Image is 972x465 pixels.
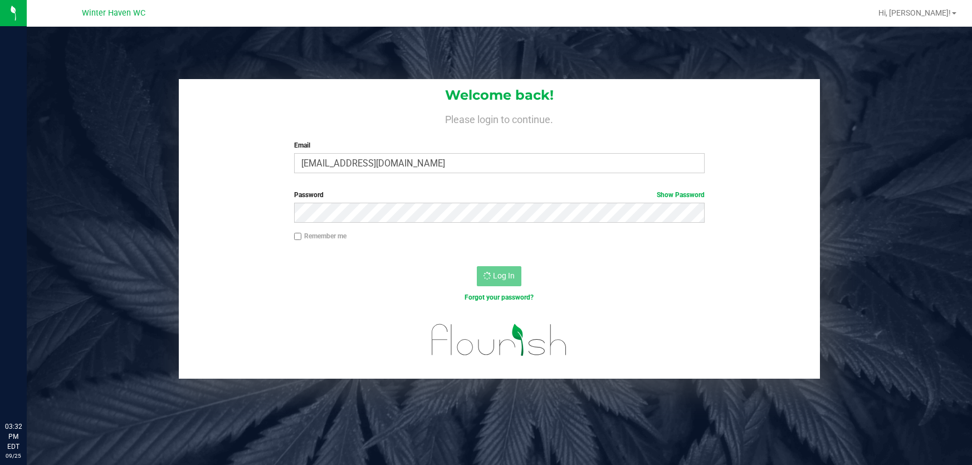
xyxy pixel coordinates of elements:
span: Log In [493,271,515,280]
a: Forgot your password? [465,293,534,301]
label: Email [294,140,705,150]
a: Show Password [657,191,705,199]
p: 03:32 PM EDT [5,422,22,452]
label: Remember me [294,231,346,241]
span: Winter Haven WC [82,8,145,18]
button: Log In [477,266,521,286]
img: flourish_logo.svg [419,314,580,366]
span: Hi, [PERSON_NAME]! [878,8,951,17]
h4: Please login to continue. [179,111,820,125]
h1: Welcome back! [179,88,820,102]
span: Password [294,191,324,199]
input: Remember me [294,233,302,241]
p: 09/25 [5,452,22,460]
